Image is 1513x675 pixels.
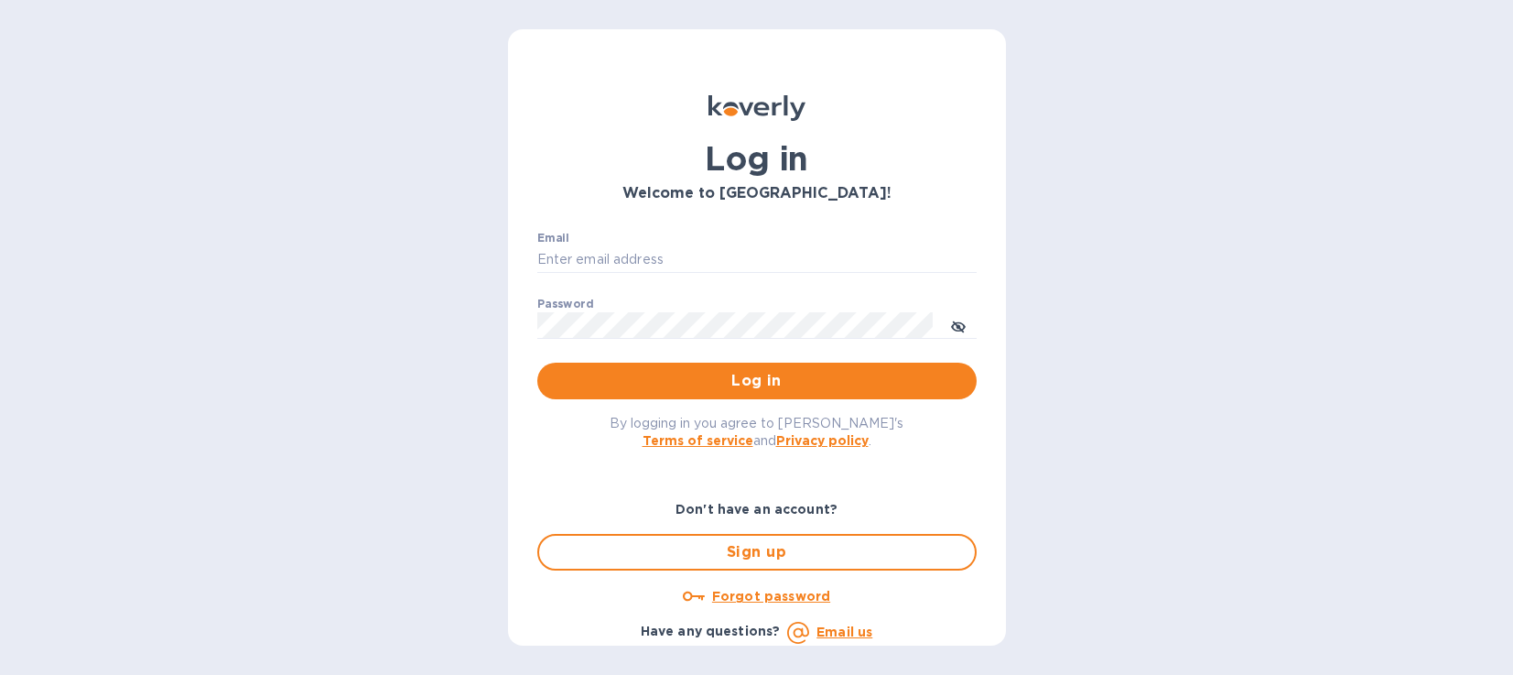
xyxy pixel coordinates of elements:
[537,246,977,274] input: Enter email address
[537,534,977,571] button: Sign up
[537,139,977,178] h1: Log in
[940,307,977,343] button: toggle password visibility
[552,370,962,392] span: Log in
[641,624,781,638] b: Have any questions?
[610,416,903,448] span: By logging in you agree to [PERSON_NAME]'s and .
[712,589,830,604] u: Forgot password
[675,502,838,517] b: Don't have an account?
[776,433,869,448] a: Privacy policy
[643,433,753,448] a: Terms of service
[554,541,960,563] span: Sign up
[816,625,872,639] a: Email us
[537,185,977,202] h3: Welcome to [GEOGRAPHIC_DATA]!
[537,299,593,310] label: Password
[537,363,977,399] button: Log in
[708,95,805,121] img: Koverly
[537,233,569,244] label: Email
